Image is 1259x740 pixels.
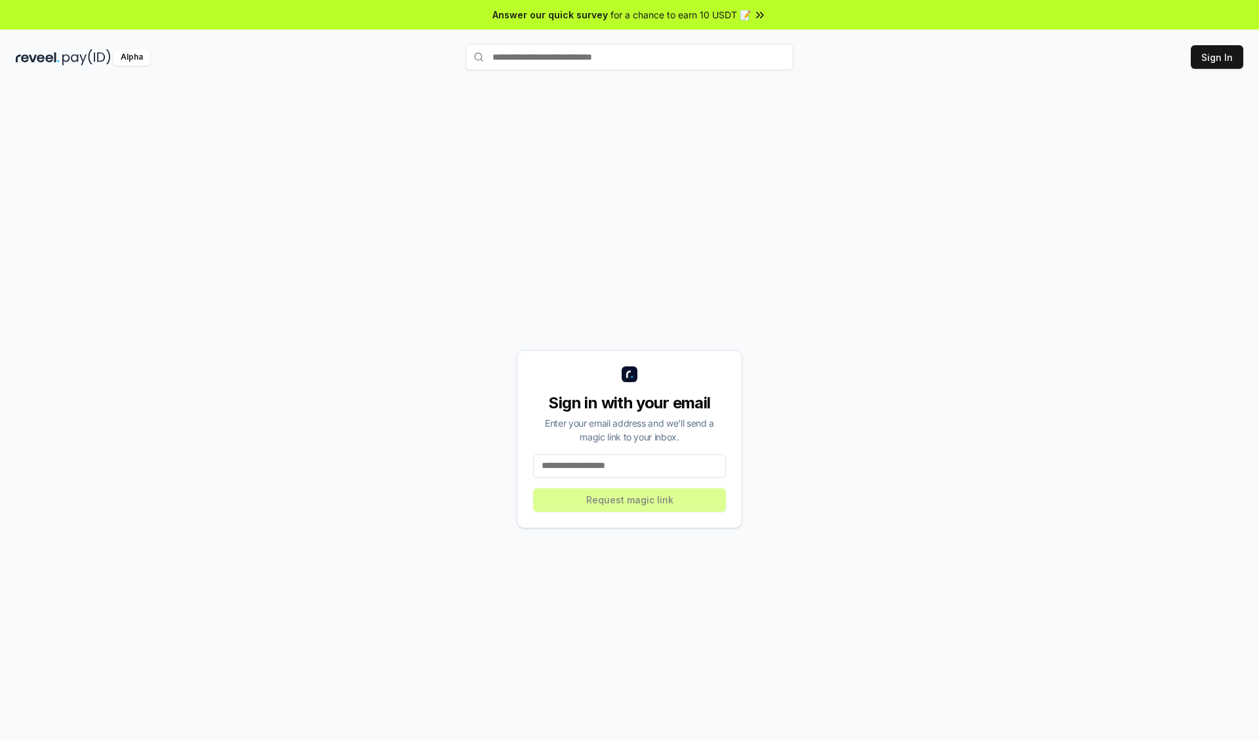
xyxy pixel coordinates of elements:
div: Enter your email address and we’ll send a magic link to your inbox. [533,416,726,444]
button: Sign In [1191,45,1243,69]
img: reveel_dark [16,49,60,66]
span: Answer our quick survey [492,8,608,22]
img: pay_id [62,49,111,66]
img: logo_small [622,366,637,382]
div: Alpha [113,49,150,66]
span: for a chance to earn 10 USDT 📝 [610,8,751,22]
div: Sign in with your email [533,393,726,414]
